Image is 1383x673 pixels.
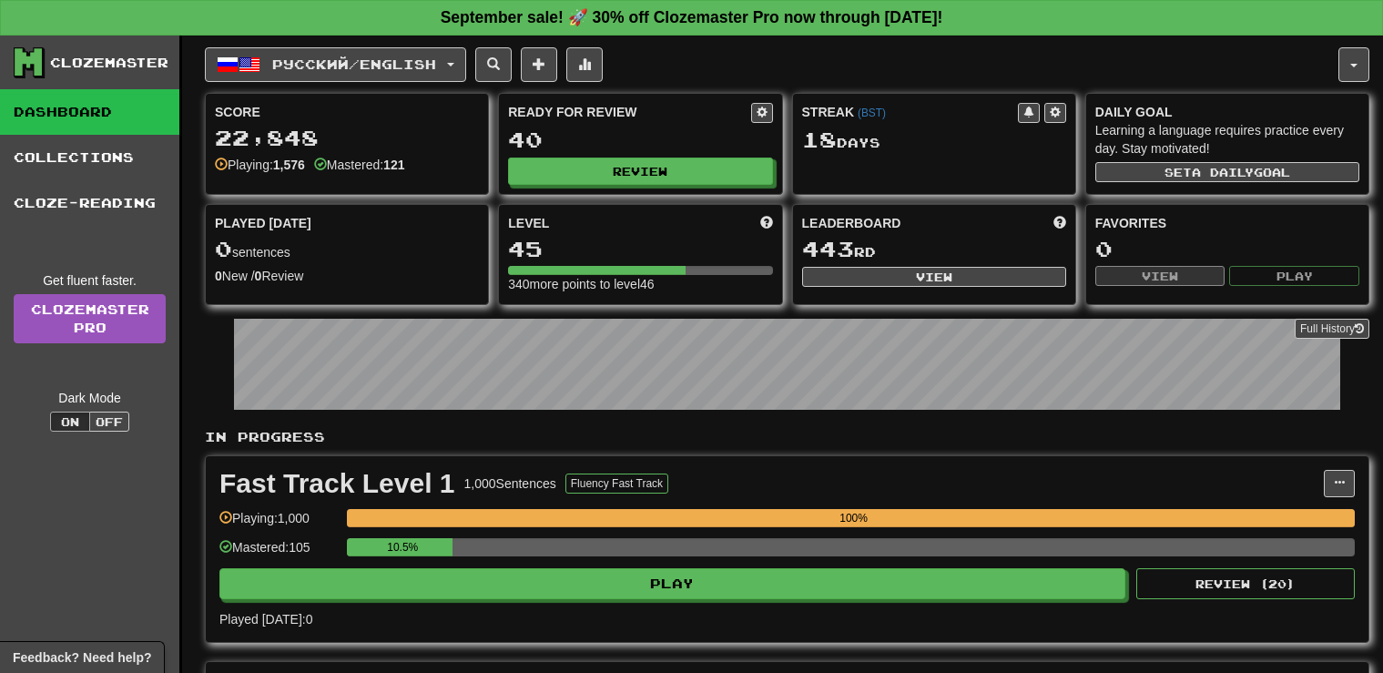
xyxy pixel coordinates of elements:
div: Get fluent faster. [14,271,166,290]
div: Playing: 1,000 [219,509,338,539]
button: Review [508,158,772,185]
button: More stats [566,47,603,82]
span: Leaderboard [802,214,901,232]
div: New / Review [215,267,479,285]
button: Review (20) [1136,568,1355,599]
div: Day s [802,128,1066,152]
span: Played [DATE] [215,214,311,232]
button: Search sentences [475,47,512,82]
button: On [50,412,90,432]
span: 443 [802,236,854,261]
p: In Progress [205,428,1369,446]
div: 0 [1095,238,1359,260]
span: Played [DATE]: 0 [219,612,312,627]
strong: September sale! 🚀 30% off Clozemaster Pro now through [DATE]! [441,8,943,26]
button: Fluency Fast Track [565,474,668,494]
span: 0 [215,236,232,261]
button: Русский/English [205,47,466,82]
span: Open feedback widget [13,648,151,667]
button: Add sentence to collection [521,47,557,82]
span: Русский / English [272,56,436,72]
div: Fast Track Level 1 [219,470,455,497]
span: Score more points to level up [760,214,773,232]
div: Ready for Review [508,103,750,121]
div: Mastered: [314,156,405,174]
button: Play [1229,266,1359,286]
strong: 121 [383,158,404,172]
div: Score [215,103,479,121]
div: 22,848 [215,127,479,149]
div: 100% [352,509,1355,527]
div: Dark Mode [14,389,166,407]
div: 45 [508,238,772,260]
button: Off [89,412,129,432]
div: 340 more points to level 46 [508,275,772,293]
button: View [802,267,1066,287]
strong: 1,576 [273,158,305,172]
div: 10.5% [352,538,453,556]
div: 1,000 Sentences [464,474,556,493]
span: Level [508,214,549,232]
div: Favorites [1095,214,1359,232]
div: Clozemaster [50,54,168,72]
button: Play [219,568,1125,599]
button: Full History [1295,319,1369,339]
strong: 0 [215,269,222,283]
div: sentences [215,238,479,261]
span: This week in points, UTC [1053,214,1066,232]
div: Learning a language requires practice every day. Stay motivated! [1095,121,1359,158]
a: (BST) [858,107,886,119]
span: a daily [1192,166,1254,178]
button: View [1095,266,1225,286]
div: Playing: [215,156,305,174]
div: 40 [508,128,772,151]
strong: 0 [255,269,262,283]
a: ClozemasterPro [14,294,166,343]
div: Mastered: 105 [219,538,338,568]
span: 18 [802,127,837,152]
button: Seta dailygoal [1095,162,1359,182]
div: rd [802,238,1066,261]
div: Daily Goal [1095,103,1359,121]
div: Streak [802,103,1018,121]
